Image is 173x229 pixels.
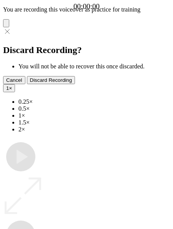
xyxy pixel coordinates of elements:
button: Cancel [3,76,25,84]
button: Discard Recording [27,76,75,84]
li: 0.25× [18,98,170,105]
span: 1 [6,85,9,91]
h2: Discard Recording? [3,45,170,55]
p: You are recording this voiceover as practice for training [3,6,170,13]
li: 1× [18,112,170,119]
li: 2× [18,126,170,133]
button: 1× [3,84,15,92]
li: 0.5× [18,105,170,112]
li: You will not be able to recover this once discarded. [18,63,170,70]
a: 00:00:00 [73,2,100,11]
li: 1.5× [18,119,170,126]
